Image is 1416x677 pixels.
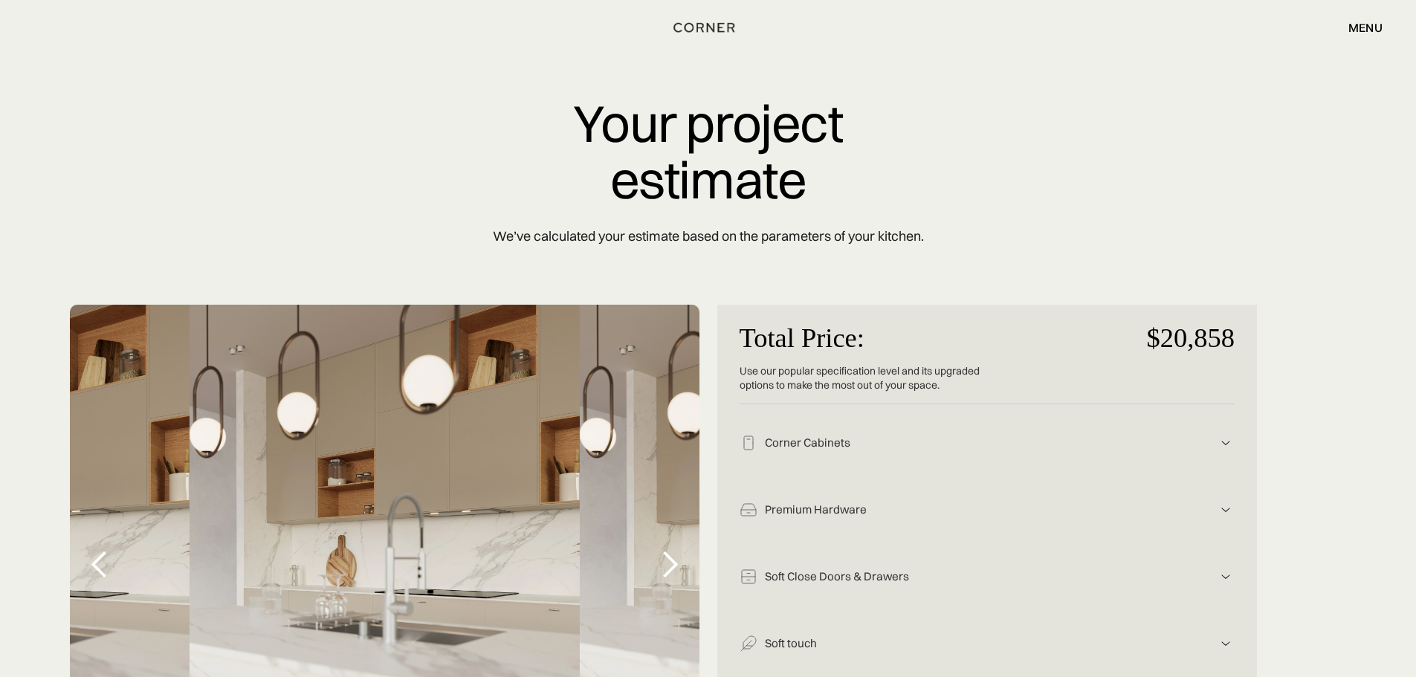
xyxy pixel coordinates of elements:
div: Corner Cabinets [757,435,1217,451]
p: We’ve calculated your estimate based on the parameters of your kitchen. [328,215,1089,257]
div: Soft Close Doors & Drawers [757,569,1217,585]
p: $20,858 [987,312,1235,364]
div: menu [1333,15,1383,40]
p: Total Price: [740,312,987,364]
div: Premium Hardware [757,502,1217,518]
a: home [657,18,759,37]
div: Soft touch [757,636,1217,652]
div: menu [1348,22,1383,33]
p: Your project estimate [328,95,1089,207]
div: Use our popular specification level and its upgraded options to make the most out of your space. [740,364,987,404]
